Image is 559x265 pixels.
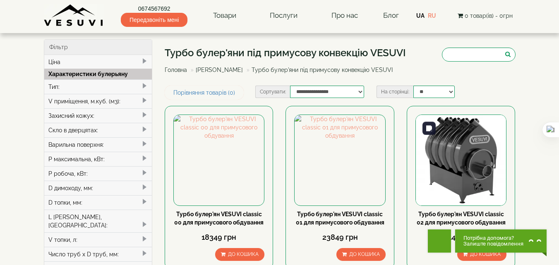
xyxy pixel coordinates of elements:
[463,241,523,247] span: Залиште повідомлення
[44,123,152,137] div: Скло в дверцятах:
[294,232,385,243] div: 23849 грн
[463,235,523,241] span: Потрібна допомога?
[336,248,386,261] button: До кошика
[44,166,152,181] div: P робоча, кВт:
[44,79,152,94] div: Тип:
[165,48,406,58] h1: Турбо булер'яни під примусову конвекцію VESUVI
[245,66,393,74] li: Турбо булер'яни під примусову конвекцію VESUVI
[121,13,187,27] span: Передзвоніть мені
[44,210,152,232] div: L [PERSON_NAME], [GEOGRAPHIC_DATA]:
[228,251,259,257] span: До кошика
[416,12,425,19] a: UA
[215,248,264,261] button: До кошика
[455,229,547,253] button: Chat button
[44,4,104,27] img: Завод VESUVI
[44,181,152,195] div: D димоходу, мм:
[377,86,413,98] label: На сторінці:
[470,251,501,257] span: До кошика
[174,211,264,226] a: Турбо булер'ян VESUVI classic 00 для примусового обдування
[44,137,152,152] div: Варильна поверхня:
[196,67,243,73] a: [PERSON_NAME]
[165,86,244,100] a: Порівняння товарів (0)
[44,108,152,123] div: Захисний кожух:
[44,69,152,79] div: Характеристики булерьяну
[44,195,152,210] div: D топки, мм:
[428,12,436,19] a: RU
[173,232,264,243] div: 18349 грн
[44,94,152,108] div: V приміщення, м.куб. (м3):
[349,251,380,257] span: До кошика
[44,247,152,261] div: Число труб x D труб, мм:
[465,12,513,19] span: 0 товар(ів) - 0грн
[121,5,187,13] a: 0674567692
[44,40,152,55] div: Фільтр
[255,86,290,98] label: Сортувати:
[417,211,506,226] a: Турбо булер'ян VESUVI classic 02 для примусового обдування
[262,6,306,25] a: Послуги
[165,67,187,73] a: Головна
[323,6,366,25] a: Про нас
[174,115,264,205] img: Турбо булер'ян VESUVI classic 00 для примусового обдування
[44,55,152,69] div: Ціна
[383,11,399,19] a: Блог
[428,229,451,253] button: Get Call button
[205,6,245,25] a: Товари
[457,248,506,261] button: До кошика
[44,152,152,166] div: P максимальна, кВт:
[415,232,506,243] div: 31479 грн
[44,232,152,247] div: V топки, л:
[296,211,384,226] a: Турбо булер'ян VESUVI classic 01 для примусового обдування
[455,11,515,20] button: 0 товар(ів) - 0грн
[295,115,385,205] img: Турбо булер'ян VESUVI classic 01 для примусового обдування
[416,115,506,205] img: Турбо булер'ян VESUVI classic 02 для примусового обдування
